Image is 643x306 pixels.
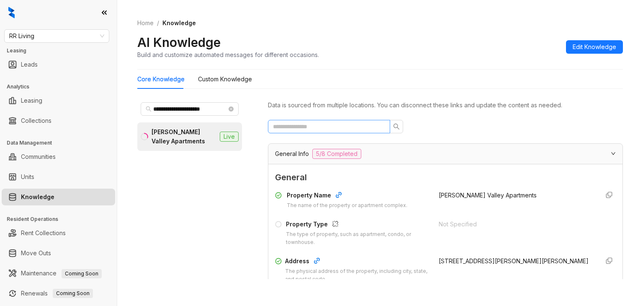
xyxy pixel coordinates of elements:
[566,40,623,54] button: Edit Knowledge
[62,269,102,278] span: Coming Soon
[21,169,34,185] a: Units
[137,34,221,50] h2: AI Knowledge
[2,112,115,129] li: Collections
[287,202,407,210] div: The name of the property or apartment complex.
[21,225,66,241] a: Rent Collections
[137,75,185,84] div: Core Knowledge
[21,92,42,109] a: Leasing
[137,50,319,59] div: Build and customize automated messages for different occasions.
[275,171,616,184] span: General
[21,148,56,165] a: Communities
[198,75,252,84] div: Custom Knowledge
[2,169,115,185] li: Units
[162,19,196,26] span: Knowledge
[2,189,115,205] li: Knowledge
[9,30,104,42] span: RR Living
[2,225,115,241] li: Rent Collections
[287,191,407,202] div: Property Name
[268,144,622,164] div: General Info5/8 Completed
[229,106,234,112] span: close-circle
[611,151,616,156] span: expanded
[152,127,216,146] div: [PERSON_NAME] Valley Apartments
[21,285,93,302] a: RenewalsComing Soon
[8,7,15,18] img: logo
[439,192,537,199] span: [PERSON_NAME] Valley Apartments
[21,112,51,129] a: Collections
[285,267,429,283] div: The physical address of the property, including city, state, and postal code.
[7,139,117,147] h3: Data Management
[21,56,38,73] a: Leads
[136,18,155,28] a: Home
[312,149,361,159] span: 5/8 Completed
[21,189,54,205] a: Knowledge
[2,56,115,73] li: Leads
[146,106,152,112] span: search
[220,132,239,142] span: Live
[573,42,616,52] span: Edit Knowledge
[286,220,428,231] div: Property Type
[2,285,115,302] li: Renewals
[285,257,429,267] div: Address
[21,245,51,262] a: Move Outs
[2,148,115,165] li: Communities
[439,220,592,229] div: Not Specified
[2,265,115,282] li: Maintenance
[393,123,400,130] span: search
[7,215,117,223] h3: Resident Operations
[286,231,428,246] div: The type of property, such as apartment, condo, or townhouse.
[439,257,592,266] div: [STREET_ADDRESS][PERSON_NAME][PERSON_NAME]
[157,18,159,28] li: /
[275,149,309,158] span: General Info
[268,101,623,110] div: Data is sourced from multiple locations. You can disconnect these links and update the content as...
[53,289,93,298] span: Coming Soon
[7,47,117,54] h3: Leasing
[2,92,115,109] li: Leasing
[2,245,115,262] li: Move Outs
[7,83,117,91] h3: Analytics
